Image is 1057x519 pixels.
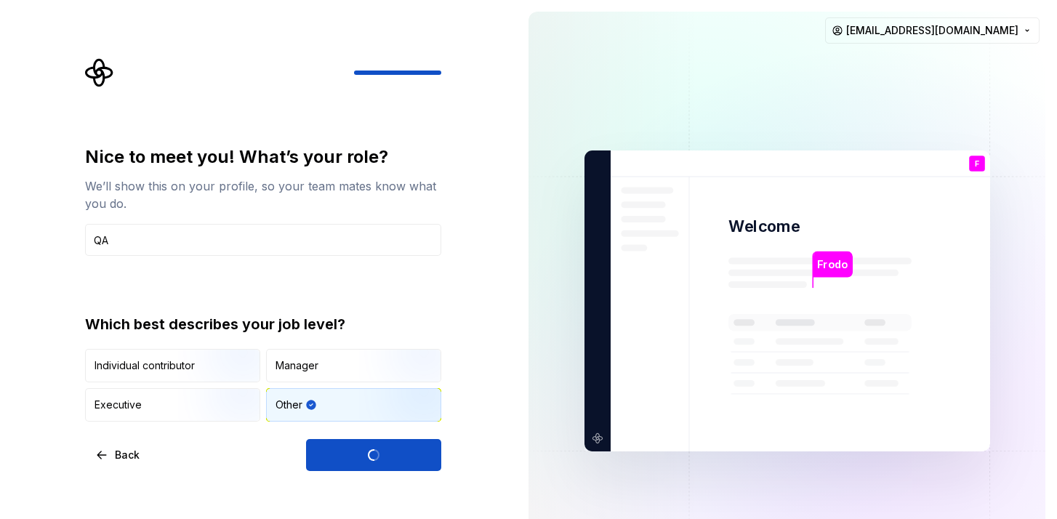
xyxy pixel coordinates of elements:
[115,448,140,462] span: Back
[846,23,1018,38] span: [EMAIL_ADDRESS][DOMAIN_NAME]
[95,358,195,373] div: Individual contributor
[85,177,441,212] div: We’ll show this on your profile, so your team mates know what you do.
[276,358,318,373] div: Manager
[85,314,441,334] div: Which best describes your job level?
[728,216,800,237] p: Welcome
[825,17,1040,44] button: [EMAIL_ADDRESS][DOMAIN_NAME]
[85,58,114,87] svg: Supernova Logo
[85,145,441,169] div: Nice to meet you! What’s your role?
[85,224,441,256] input: Job title
[276,398,302,412] div: Other
[817,257,847,273] p: Frodo
[95,398,142,412] div: Executive
[974,160,978,168] p: F
[85,439,152,471] button: Back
